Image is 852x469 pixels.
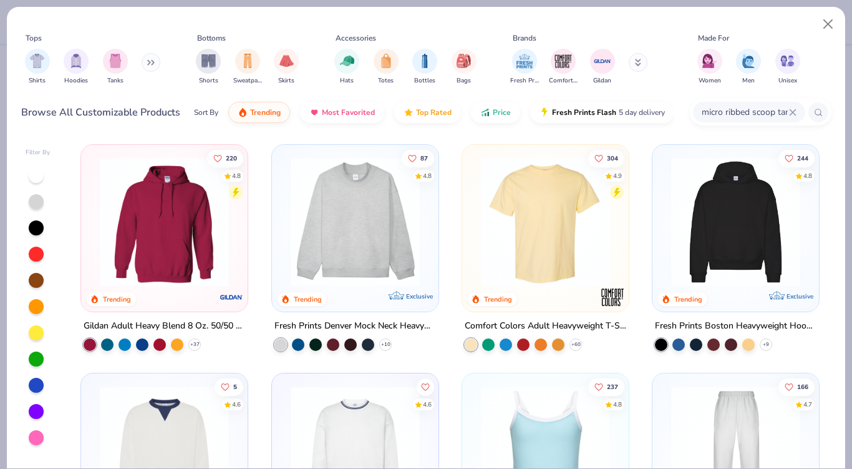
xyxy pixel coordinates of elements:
div: Tops [26,32,42,44]
button: filter button [549,49,578,86]
img: Bottles Image [418,54,432,68]
img: Totes Image [379,54,393,68]
span: 244 [797,155,808,161]
button: filter button [510,49,539,86]
span: Exclusive [787,292,813,300]
button: filter button [334,49,359,86]
div: filter for Hoodies [64,49,89,86]
div: filter for Shorts [196,49,221,86]
img: Comfort Colors Image [554,52,573,71]
button: Fresh Prints Flash5 day delivery [530,102,674,123]
button: filter button [590,49,615,86]
div: filter for Gildan [590,49,615,86]
button: filter button [374,49,399,86]
div: Fresh Prints Denver Mock Neck Heavyweight Sweatshirt [274,318,436,334]
button: Trending [228,102,290,123]
span: Trending [250,107,281,117]
img: 01756b78-01f6-4cc6-8d8a-3c30c1a0c8ac [94,157,235,287]
button: filter button [64,49,89,86]
span: Skirts [278,76,294,86]
div: filter for Bags [452,49,477,86]
button: filter button [25,49,50,86]
button: filter button [775,49,800,86]
span: Top Rated [416,107,452,117]
img: Shorts Image [201,54,216,68]
span: Hats [340,76,354,86]
img: Women Image [702,54,717,68]
span: 5 day delivery [619,106,665,120]
div: 4.9 [613,171,622,180]
img: Sweatpants Image [241,54,254,68]
img: Skirts Image [279,54,294,68]
span: Comfort Colors [549,76,578,86]
img: Shirts Image [30,54,44,68]
div: Brands [513,32,536,44]
img: a90f7c54-8796-4cb2-9d6e-4e9644cfe0fe [426,157,568,287]
button: Like [588,149,624,167]
div: Made For [698,32,729,44]
div: filter for Shirts [25,49,50,86]
button: Top Rated [394,102,461,123]
div: Browse All Customizable Products [21,105,180,120]
img: Hats Image [340,54,354,68]
button: Most Favorited [300,102,384,123]
span: 220 [226,155,237,161]
div: Gildan Adult Heavy Blend 8 Oz. 50/50 Hooded Sweatshirt [84,318,245,334]
button: Like [215,378,243,396]
img: Comfort Colors logo [600,285,625,310]
img: Bags Image [457,54,470,68]
img: trending.gif [238,107,248,117]
div: filter for Bottles [412,49,437,86]
button: Like [778,149,815,167]
div: 4.6 [232,400,241,410]
button: filter button [103,49,128,86]
div: Fresh Prints Boston Heavyweight Hoodie [655,318,816,334]
span: Women [699,76,721,86]
span: Fresh Prints [510,76,539,86]
div: filter for Comfort Colors [549,49,578,86]
div: filter for Tanks [103,49,128,86]
button: filter button [412,49,437,86]
span: 5 [233,384,237,390]
span: 166 [797,384,808,390]
div: 4.8 [613,400,622,410]
img: Unisex Image [780,54,795,68]
span: 87 [420,155,427,161]
div: Bottoms [197,32,226,44]
button: Close [816,12,840,36]
div: filter for Skirts [274,49,299,86]
img: e55d29c3-c55d-459c-bfd9-9b1c499ab3c6 [616,157,758,287]
span: Hoodies [64,76,88,86]
span: Most Favorited [322,107,375,117]
img: f5d85501-0dbb-4ee4-b115-c08fa3845d83 [284,157,426,287]
button: Like [778,378,815,396]
span: Exclusive [406,292,433,300]
div: Accessories [336,32,376,44]
div: filter for Fresh Prints [510,49,539,86]
span: 237 [607,384,618,390]
div: 4.8 [803,171,812,180]
span: Tanks [107,76,123,86]
img: Men Image [742,54,755,68]
span: Men [742,76,755,86]
div: 4.7 [803,400,812,410]
button: filter button [452,49,477,86]
div: filter for Sweatpants [233,49,262,86]
button: filter button [233,49,262,86]
div: 4.8 [232,171,241,180]
img: Gildan logo [220,285,244,310]
button: filter button [196,49,221,86]
div: filter for Hats [334,49,359,86]
div: Sort By [194,107,218,118]
button: Like [588,378,624,396]
span: + 60 [571,341,580,348]
img: Tanks Image [109,54,122,68]
div: filter for Women [697,49,722,86]
input: Try "T-Shirt" [700,105,789,119]
span: Price [493,107,511,117]
span: Bags [457,76,471,86]
button: filter button [697,49,722,86]
span: 304 [607,155,618,161]
button: Like [416,378,433,396]
button: Price [471,102,520,123]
